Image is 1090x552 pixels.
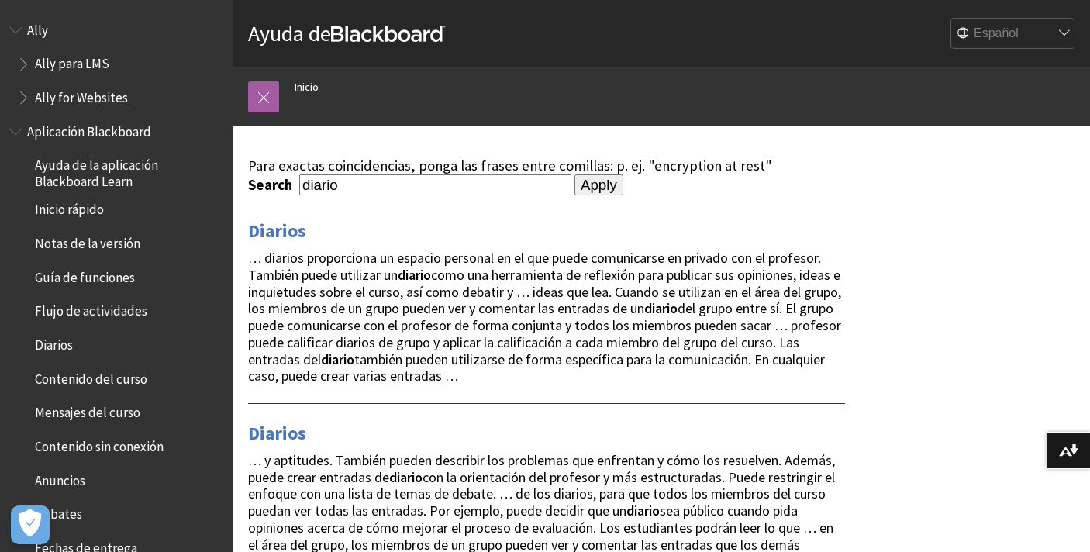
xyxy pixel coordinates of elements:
button: Abrir preferencias [11,505,50,544]
span: Mensajes del curso [35,400,140,421]
a: Ayuda deBlackboard [248,19,446,47]
a: Inicio [295,78,319,97]
nav: Book outline for Anthology Ally Help [9,17,223,111]
strong: diario [644,299,678,317]
span: Diarios [35,332,73,353]
strong: diario [389,468,423,486]
span: … diarios proporciona un espacio personal en el que puede comunicarse en privado con el profesor.... [248,249,841,385]
span: Ayuda de la aplicación Blackboard Learn [35,153,222,189]
span: Contenido del curso [35,366,147,387]
span: Guía de funciones [35,264,135,285]
span: Inicio rápido [35,197,104,218]
span: Ally [27,17,48,38]
span: Debates [35,502,82,523]
strong: diario [321,350,354,368]
span: Anuncios [35,467,85,488]
div: Para exactas coincidencias, ponga las frases entre comillas: p. ej. "encryption at rest" [248,157,845,174]
span: Aplicación Blackboard [27,119,151,140]
span: Ally for Websites [35,85,128,105]
span: Notas de la versión [35,230,140,251]
strong: Blackboard [331,26,446,42]
strong: diario [626,502,660,519]
a: Diarios [248,421,306,446]
label: Search [248,176,296,194]
span: Flujo de actividades [35,298,147,319]
strong: diario [398,266,431,284]
span: Ally para LMS [35,51,109,72]
input: Apply [574,174,623,196]
select: Site Language Selector [951,19,1075,50]
span: Contenido sin conexión [35,433,164,454]
a: Diarios [248,219,306,243]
